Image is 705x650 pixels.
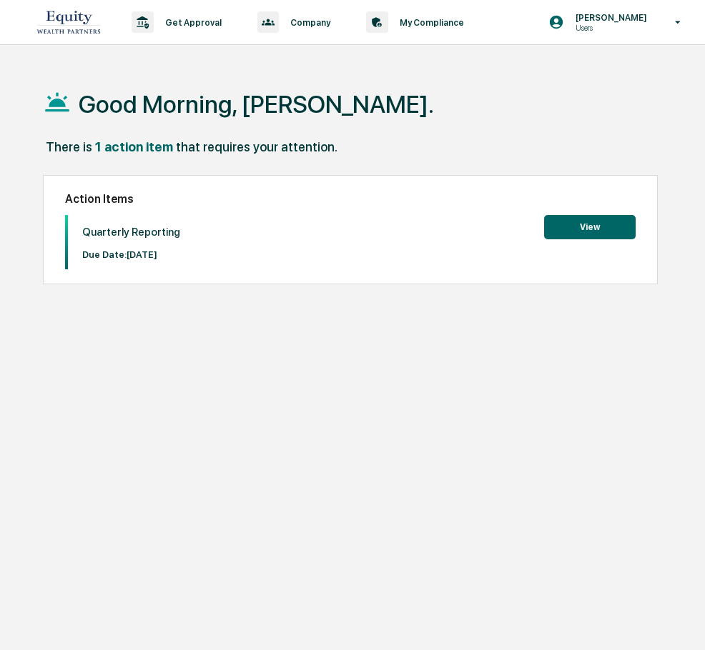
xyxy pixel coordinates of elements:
[95,139,173,154] div: 1 action item
[544,215,636,239] button: View
[46,139,92,154] div: There is
[279,17,337,28] p: Company
[34,6,103,38] img: logo
[65,192,636,206] h2: Action Items
[82,249,180,260] p: Due Date: [DATE]
[82,226,180,239] p: Quarterly Reporting
[564,12,654,23] p: [PERSON_NAME]
[79,90,434,119] h1: Good Morning, [PERSON_NAME].
[544,219,636,233] a: View
[176,139,337,154] div: that requires your attention.
[564,23,654,33] p: Users
[154,17,229,28] p: Get Approval
[388,17,471,28] p: My Compliance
